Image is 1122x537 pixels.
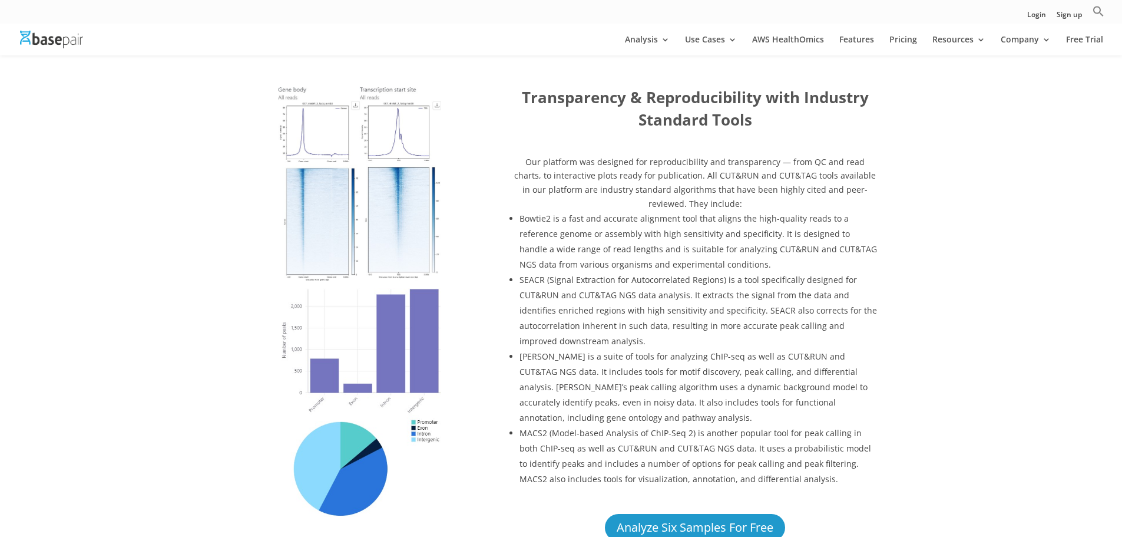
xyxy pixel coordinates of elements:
[20,31,83,48] img: Basepair
[752,35,824,55] a: AWS HealthOmics
[278,415,441,517] img: Pie Chart CUT&RUN
[1066,35,1103,55] a: Free Trial
[514,156,876,209] span: Our platform was designed for reproducibility and transparency — from QC and read charts, to inte...
[519,274,877,347] span: SEACR (Signal Extraction for Autocorrelated Regions) is a tool specifically designed for CUT&RUN ...
[278,281,441,414] img: CUT&RUN Peaks Distribution
[1027,11,1046,24] a: Login
[685,35,737,55] a: Use Cases
[278,87,441,282] img: Graphs CUT&RUN
[1057,11,1082,24] a: Sign up
[932,35,985,55] a: Resources
[839,35,874,55] a: Features
[519,427,871,485] span: MACS2 (Model-based Analysis of ChIP-Seq 2) is another popular tool for peak calling in both ChIP-...
[522,87,869,130] b: Transparency & Reproducibility with Industry Standard Tools
[625,35,670,55] a: Analysis
[519,213,877,270] span: Bowtie2 is a fast and accurate alignment tool that aligns the high-quality reads to a reference g...
[1063,478,1108,523] iframe: Drift Widget Chat Controller
[1001,35,1051,55] a: Company
[1093,5,1104,24] a: Search Icon Link
[1093,5,1104,17] svg: Search
[519,351,868,423] span: [PERSON_NAME] is a suite of tools for analyzing ChIP-seq as well as CUT&RUN and CUT&TAG NGS data....
[889,35,917,55] a: Pricing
